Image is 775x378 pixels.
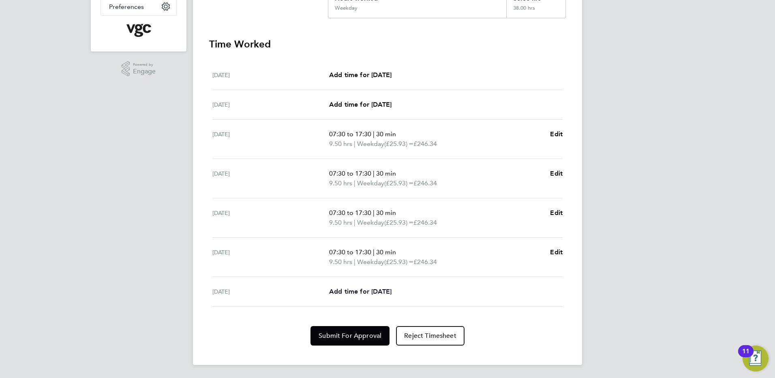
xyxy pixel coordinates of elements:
span: Add time for [DATE] [329,101,392,108]
span: 30 min [376,130,396,138]
h3: Time Worked [209,38,566,51]
img: vgcgroup-logo-retina.png [126,24,151,37]
span: | [373,170,375,177]
div: [DATE] [212,247,329,267]
button: Reject Timesheet [396,326,465,346]
div: [DATE] [212,70,329,80]
span: | [354,140,355,148]
span: (£25.93) = [384,140,413,148]
span: | [354,219,355,226]
a: Powered byEngage [122,61,156,77]
span: 07:30 to 17:30 [329,170,371,177]
span: (£25.93) = [384,219,413,226]
a: Edit [550,169,563,178]
span: Edit [550,248,563,256]
span: (£25.93) = [384,258,413,266]
span: Preferences [109,3,144,11]
span: Submit For Approval [319,332,381,340]
a: Edit [550,208,563,218]
span: Weekday [357,257,384,267]
button: Submit For Approval [310,326,390,346]
div: [DATE] [212,287,329,296]
span: £246.34 [413,219,437,226]
span: 30 min [376,248,396,256]
span: 30 min [376,170,396,177]
span: Reject Timesheet [404,332,456,340]
span: | [373,209,375,217]
a: Add time for [DATE] [329,100,392,110]
div: [DATE] [212,100,329,110]
span: 9.50 hrs [329,140,352,148]
span: £246.34 [413,258,437,266]
span: Powered by [133,61,156,68]
a: Add time for [DATE] [329,287,392,296]
span: | [354,258,355,266]
div: Weekday [335,5,358,11]
span: Edit [550,209,563,217]
div: [DATE] [212,129,329,149]
span: Weekday [357,139,384,149]
div: [DATE] [212,208,329,228]
a: Edit [550,247,563,257]
span: 07:30 to 17:30 [329,130,371,138]
span: | [354,179,355,187]
a: Go to home page [101,24,177,37]
span: 07:30 to 17:30 [329,248,371,256]
span: 30 min [376,209,396,217]
span: | [373,248,375,256]
div: 38.00 hrs [506,5,565,18]
span: Weekday [357,178,384,188]
a: Add time for [DATE] [329,70,392,80]
span: 07:30 to 17:30 [329,209,371,217]
span: Weekday [357,218,384,228]
span: 9.50 hrs [329,179,352,187]
span: Engage [133,68,156,75]
a: Edit [550,129,563,139]
span: 9.50 hrs [329,258,352,266]
span: | [373,130,375,138]
span: £246.34 [413,179,437,187]
span: Edit [550,130,563,138]
div: [DATE] [212,169,329,188]
span: Add time for [DATE] [329,288,392,295]
span: Edit [550,170,563,177]
span: Add time for [DATE] [329,71,392,79]
span: 9.50 hrs [329,219,352,226]
div: 11 [742,351,749,362]
button: Open Resource Center, 11 new notifications [743,346,769,372]
span: £246.34 [413,140,437,148]
span: (£25.93) = [384,179,413,187]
